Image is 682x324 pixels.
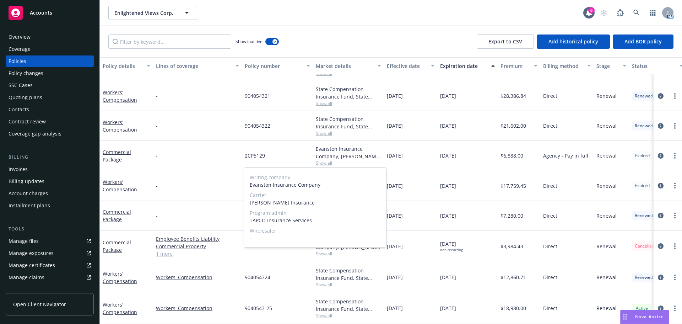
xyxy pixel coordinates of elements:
[596,304,617,312] span: Renewal
[9,272,44,283] div: Manage claims
[245,304,272,312] span: 9040543-25
[543,243,557,250] span: Direct
[316,145,381,160] div: Evanston Insurance Company, [PERSON_NAME] Insurance, TAPCO Insurance Services
[156,182,158,190] span: -
[156,273,239,281] a: Workers' Compensation
[316,298,381,313] div: State Compensation Insurance Fund, State Compensation Insurance Fund (SCIF)
[646,6,660,20] a: Switch app
[596,62,618,70] div: Stage
[596,152,617,159] span: Renewal
[500,92,526,100] span: $28,386.84
[656,211,665,220] a: circleInformation
[6,43,94,55] a: Coverage
[156,152,158,159] span: -
[103,62,142,70] div: Policy details
[9,31,31,43] div: Overview
[387,152,403,159] span: [DATE]
[500,273,526,281] span: $12,860.71
[387,92,403,100] span: [DATE]
[100,57,153,74] button: Policy details
[387,243,403,250] span: [DATE]
[9,92,42,103] div: Quoting plans
[543,62,583,70] div: Billing method
[156,212,158,219] span: -
[6,92,94,103] a: Quoting plans
[6,3,94,23] a: Accounts
[537,34,610,49] button: Add historical policy
[153,57,242,74] button: Lines of coverage
[543,304,557,312] span: Direct
[245,273,270,281] span: 904054324
[440,152,456,159] span: [DATE]
[635,212,653,219] span: Renewed
[103,208,131,223] a: Commercial Package
[250,181,380,188] span: Evanston Insurance Company
[632,62,675,70] div: Status
[6,248,94,259] a: Manage exposures
[9,128,61,139] div: Coverage gap analysis
[108,6,197,20] button: Enlightened Views Corp.
[387,273,403,281] span: [DATE]
[387,182,403,190] span: [DATE]
[548,38,598,45] span: Add historical policy
[114,9,176,17] span: Enlightened Views Corp.
[103,119,137,133] a: Workers' Compensation
[656,273,665,282] a: circleInformation
[9,104,29,115] div: Contacts
[250,209,380,217] span: Program admin
[250,191,380,199] span: Carrier
[440,62,487,70] div: Expiration date
[440,212,456,219] span: [DATE]
[245,92,270,100] span: 904054321
[245,152,265,159] span: 2CP5129
[316,130,381,136] span: Show all
[9,248,54,259] div: Manage exposures
[316,62,373,70] div: Market details
[596,122,617,129] span: Renewal
[477,34,534,49] button: Export to CSV
[316,160,381,166] span: Show all
[594,57,629,74] button: Stage
[9,164,28,175] div: Invoices
[316,100,381,106] span: Show all
[156,122,158,129] span: -
[6,31,94,43] a: Overview
[635,305,649,312] span: Active
[250,217,380,224] span: TAPCO Insurance Services
[384,57,437,74] button: Effective date
[9,260,55,271] div: Manage certificates
[156,235,239,243] a: Employee Benefits Liability
[613,34,673,49] button: Add BOR policy
[620,310,669,324] button: Nova Assist
[624,38,662,45] span: Add BOR policy
[635,153,650,159] span: Expired
[156,92,158,100] span: -
[6,272,94,283] a: Manage claims
[245,62,302,70] div: Policy number
[671,152,679,160] a: more
[635,274,653,281] span: Renewed
[9,200,50,211] div: Installment plans
[635,243,654,249] span: Cancelled
[9,80,33,91] div: SSC Cases
[156,62,231,70] div: Lines of coverage
[313,57,384,74] button: Market details
[543,92,557,100] span: Direct
[9,188,48,199] div: Account charges
[500,122,526,129] span: $21,602.00
[316,115,381,130] div: State Compensation Insurance Fund, State Compensation Insurance Fund (SCIF)
[387,304,403,312] span: [DATE]
[6,164,94,175] a: Invoices
[671,304,679,313] a: more
[316,267,381,282] div: State Compensation Insurance Fund, State Compensation Insurance Fund (SCIF)
[488,38,522,45] span: Export to CSV
[635,182,650,189] span: Expired
[6,225,94,233] div: Tools
[6,68,94,79] a: Policy changes
[103,239,131,253] a: Commercial Package
[103,270,137,285] a: Workers' Compensation
[656,181,665,190] a: circleInformation
[6,80,94,91] a: SSC Cases
[500,152,523,159] span: $6,888.00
